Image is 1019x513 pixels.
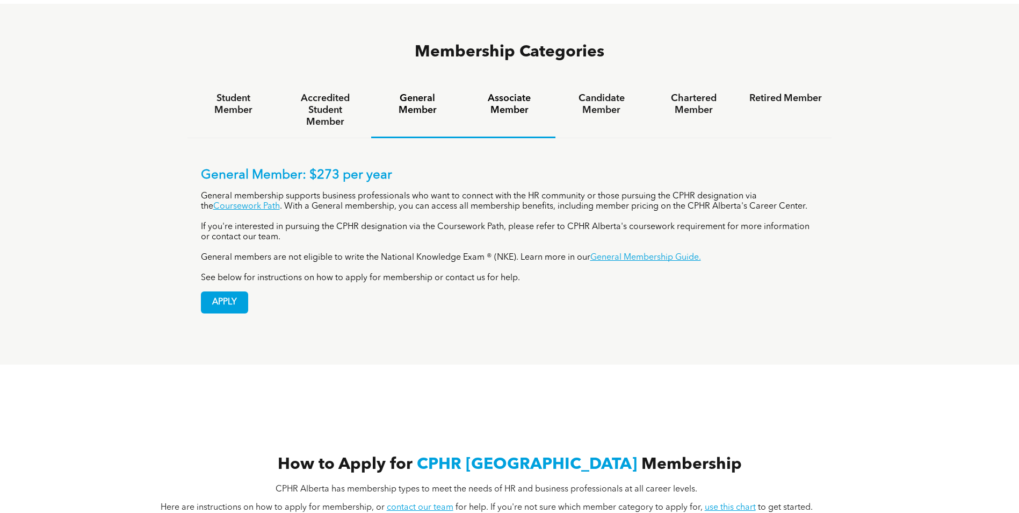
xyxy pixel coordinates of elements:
[213,202,280,211] a: Coursework Path
[278,457,413,473] span: How to Apply for
[705,503,756,512] a: use this chart
[381,92,453,116] h4: General Member
[201,291,248,313] a: APPLY
[749,92,822,104] h4: Retired Member
[276,485,697,494] span: CPHR Alberta has membership types to meet the needs of HR and business professionals at all caree...
[161,503,385,512] span: Here are instructions on how to apply for membership, or
[201,222,819,243] p: If you're interested in pursuing the CPHR designation via the Coursework Path, please refer to CP...
[387,503,453,512] a: contact our team
[201,253,819,263] p: General members are not eligible to write the National Knowledge Exam ® (NKE). Learn more in our
[758,503,813,512] span: to get started.
[197,92,270,116] h4: Student Member
[473,92,546,116] h4: Associate Member
[590,253,701,262] a: General Membership Guide.
[415,44,604,60] span: Membership Categories
[417,457,637,473] span: CPHR [GEOGRAPHIC_DATA]
[201,292,248,313] span: APPLY
[657,92,730,116] h4: Chartered Member
[201,191,819,212] p: General membership supports business professionals who want to connect with the HR community or t...
[201,273,819,283] p: See below for instructions on how to apply for membership or contact us for help.
[641,457,742,473] span: Membership
[201,168,819,183] p: General Member: $273 per year
[289,92,362,128] h4: Accredited Student Member
[565,92,638,116] h4: Candidate Member
[456,503,703,512] span: for help. If you're not sure which member category to apply for,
